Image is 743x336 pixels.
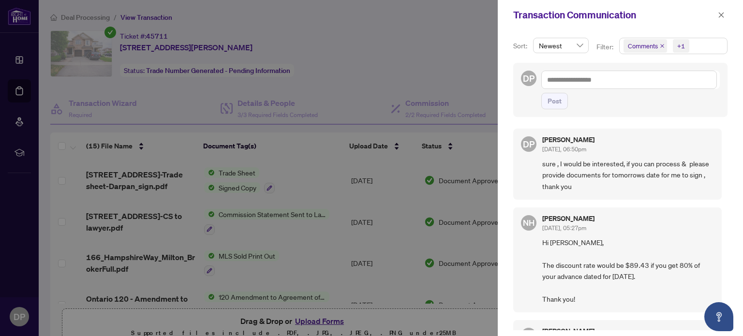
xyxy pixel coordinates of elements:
[718,12,725,18] span: close
[542,224,586,232] span: [DATE], 05:27pm
[677,41,685,51] div: +1
[523,72,535,85] span: DP
[542,328,594,335] h5: [PERSON_NAME]
[513,41,529,51] p: Sort:
[541,93,568,109] button: Post
[542,237,714,305] span: Hi [PERSON_NAME], The discount rate would be $89.43 if you get 80% of your advance dated for [DAT...
[523,137,535,151] span: DP
[542,136,594,143] h5: [PERSON_NAME]
[596,42,615,52] p: Filter:
[704,302,733,331] button: Open asap
[542,146,586,153] span: [DATE], 06:50pm
[539,38,583,53] span: Newest
[624,39,667,53] span: Comments
[542,215,594,222] h5: [PERSON_NAME]
[523,217,535,229] span: NH
[660,44,665,48] span: close
[542,158,714,192] span: sure , I would be interested, if you can process & please provide documents for tomorrows date fo...
[628,41,658,51] span: Comments
[513,8,715,22] div: Transaction Communication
